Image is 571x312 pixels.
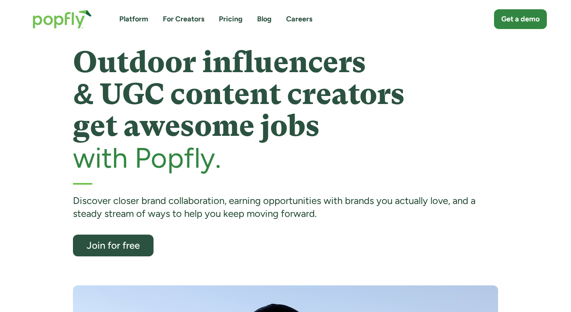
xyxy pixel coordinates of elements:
a: Platform [119,14,148,24]
a: For Creators [163,14,204,24]
a: Get a demo [494,9,547,29]
div: Discover closer brand collaboration, earning opportunities with brands you actually love, and a s... [73,194,498,220]
a: Blog [257,14,272,24]
h1: Outdoor influencers & UGC content creators get awesome jobs [73,46,498,142]
div: Get a demo [501,14,540,24]
h2: with Popfly. [73,142,498,173]
a: home [25,2,100,37]
a: Careers [286,14,312,24]
a: Join for free [73,235,154,256]
a: Pricing [219,14,243,24]
div: Join for free [80,240,146,250]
